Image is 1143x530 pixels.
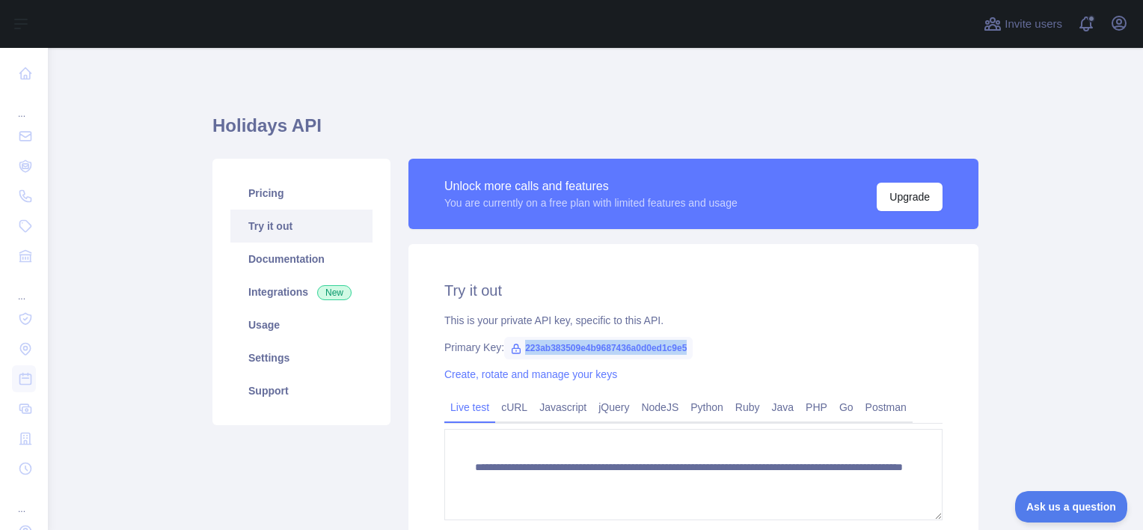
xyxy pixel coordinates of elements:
a: Pricing [230,177,373,210]
button: Upgrade [877,183,943,211]
a: Live test [444,395,495,419]
iframe: Toggle Customer Support [1015,491,1128,523]
a: NodeJS [635,395,684,419]
a: jQuery [592,395,635,419]
div: You are currently on a free plan with limited features and usage [444,195,738,210]
a: Postman [859,395,913,419]
div: ... [12,272,36,302]
a: Documentation [230,243,373,275]
span: 223ab383509e4b9687436a0d0ed1c9e5 [504,337,693,359]
span: New [317,285,352,300]
button: Invite users [981,12,1065,36]
div: ... [12,485,36,515]
a: Java [766,395,800,419]
a: Support [230,374,373,407]
div: This is your private API key, specific to this API. [444,313,943,328]
a: Create, rotate and manage your keys [444,368,617,380]
a: Go [833,395,859,419]
span: Invite users [1005,16,1062,33]
a: Usage [230,308,373,341]
div: Unlock more calls and features [444,177,738,195]
h1: Holidays API [212,114,978,150]
a: cURL [495,395,533,419]
a: PHP [800,395,833,419]
a: Javascript [533,395,592,419]
div: ... [12,90,36,120]
a: Settings [230,341,373,374]
h2: Try it out [444,280,943,301]
a: Python [684,395,729,419]
div: Primary Key: [444,340,943,355]
a: Try it out [230,210,373,243]
a: Ruby [729,395,766,419]
a: Integrations New [230,275,373,308]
